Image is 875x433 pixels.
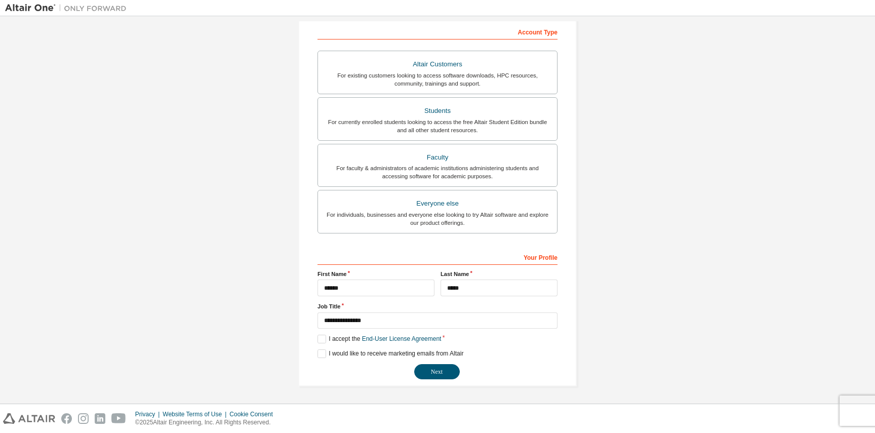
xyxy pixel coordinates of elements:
[324,164,551,180] div: For faculty & administrators of academic institutions administering students and accessing softwa...
[317,270,434,278] label: First Name
[441,270,558,278] label: Last Name
[317,335,441,343] label: I accept the
[317,23,558,40] div: Account Type
[324,57,551,71] div: Altair Customers
[135,410,163,418] div: Privacy
[5,3,132,13] img: Altair One
[163,410,229,418] div: Website Terms of Use
[324,118,551,134] div: For currently enrolled students looking to access the free Altair Student Edition bundle and all ...
[3,413,55,424] img: altair_logo.svg
[135,418,279,427] p: © 2025 Altair Engineering, Inc. All Rights Reserved.
[414,364,460,379] button: Next
[324,211,551,227] div: For individuals, businesses and everyone else looking to try Altair software and explore our prod...
[78,413,89,424] img: instagram.svg
[362,335,442,342] a: End-User License Agreement
[317,249,558,265] div: Your Profile
[317,302,558,310] label: Job Title
[317,349,463,358] label: I would like to receive marketing emails from Altair
[229,410,279,418] div: Cookie Consent
[61,413,72,424] img: facebook.svg
[324,71,551,88] div: For existing customers looking to access software downloads, HPC resources, community, trainings ...
[111,413,126,424] img: youtube.svg
[324,150,551,165] div: Faculty
[324,104,551,118] div: Students
[324,196,551,211] div: Everyone else
[95,413,105,424] img: linkedin.svg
